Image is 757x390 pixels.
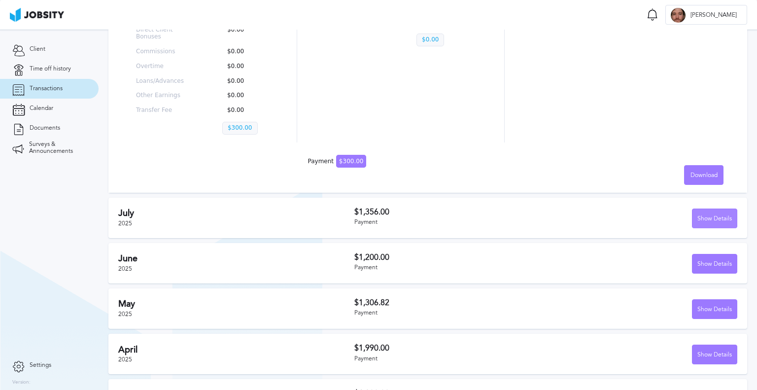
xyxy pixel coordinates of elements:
span: Calendar [30,105,53,112]
label: Version: [12,380,31,386]
span: 2025 [118,311,132,318]
span: Surveys & Announcements [29,141,86,155]
p: $0.00 [222,27,277,40]
p: $0.00 [222,78,277,85]
button: Show Details [692,345,737,364]
p: $0.00 [222,48,277,55]
div: Show Details [692,254,737,274]
h2: June [118,253,354,264]
p: Loans/Advances [136,78,191,85]
button: Show Details [692,209,737,228]
span: 2025 [118,356,132,363]
span: 2025 [118,220,132,227]
button: C[PERSON_NAME] [665,5,747,25]
h2: April [118,345,354,355]
button: Download [684,165,723,185]
p: Commissions [136,48,191,55]
span: Documents [30,125,60,132]
div: Payment [354,355,546,362]
h3: $1,200.00 [354,253,546,262]
img: ab4bad089aa723f57921c736e9817d99.png [10,8,64,22]
span: Time off history [30,66,71,72]
div: Payment [354,219,546,226]
span: Transactions [30,85,63,92]
div: Show Details [692,300,737,319]
p: $0.00 [222,107,277,114]
button: Show Details [692,299,737,319]
p: $0.00 [416,34,444,46]
p: Other Earnings [136,92,191,99]
h2: July [118,208,354,218]
span: 2025 [118,265,132,272]
div: Payment [354,310,546,317]
span: Client [30,46,45,53]
div: Show Details [692,345,737,365]
div: Show Details [692,209,737,229]
span: Settings [30,362,51,369]
div: C [671,8,686,23]
p: $0.00 [222,63,277,70]
p: $0.00 [222,92,277,99]
button: Show Details [692,254,737,274]
h3: $1,306.82 [354,298,546,307]
h3: $1,990.00 [354,344,546,353]
p: $300.00 [222,122,258,135]
h2: May [118,299,354,309]
p: Direct Client Bonuses [136,27,191,40]
span: Download [690,172,718,179]
p: Overtime [136,63,191,70]
span: [PERSON_NAME] [686,12,742,19]
div: Payment [308,158,367,165]
p: Transfer Fee [136,107,191,114]
div: Payment [354,264,546,271]
h3: $1,356.00 [354,208,546,216]
span: $300.00 [336,155,367,168]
